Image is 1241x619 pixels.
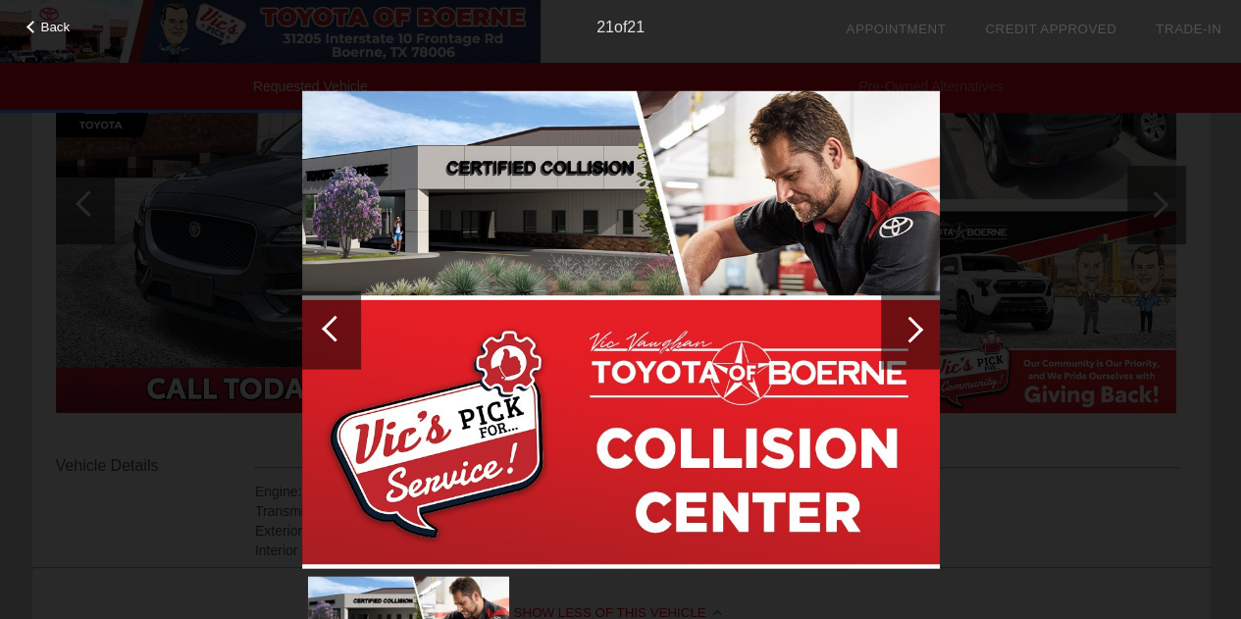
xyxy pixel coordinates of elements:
img: image.aspx [302,90,940,569]
a: Appointment [846,22,946,36]
span: 21 [596,19,614,35]
a: Trade-In [1156,22,1221,36]
span: 21 [627,19,645,35]
span: Back [41,20,71,34]
a: Credit Approved [985,22,1116,36]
